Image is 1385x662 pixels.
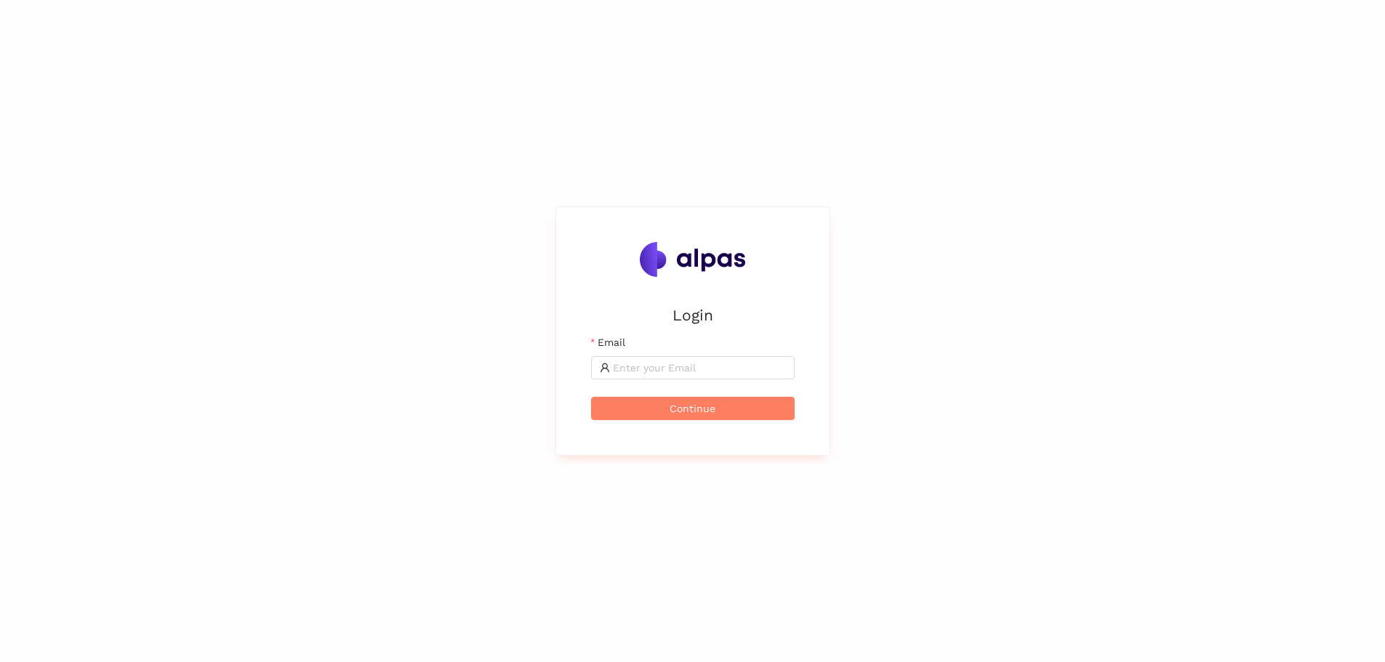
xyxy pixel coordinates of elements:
[600,363,610,373] span: user
[591,334,625,350] label: Email
[591,303,795,327] h2: Login
[670,400,715,416] span: Continue
[613,360,786,376] input: Email
[640,242,746,277] img: Alpas.ai Logo
[591,397,795,420] button: Continue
